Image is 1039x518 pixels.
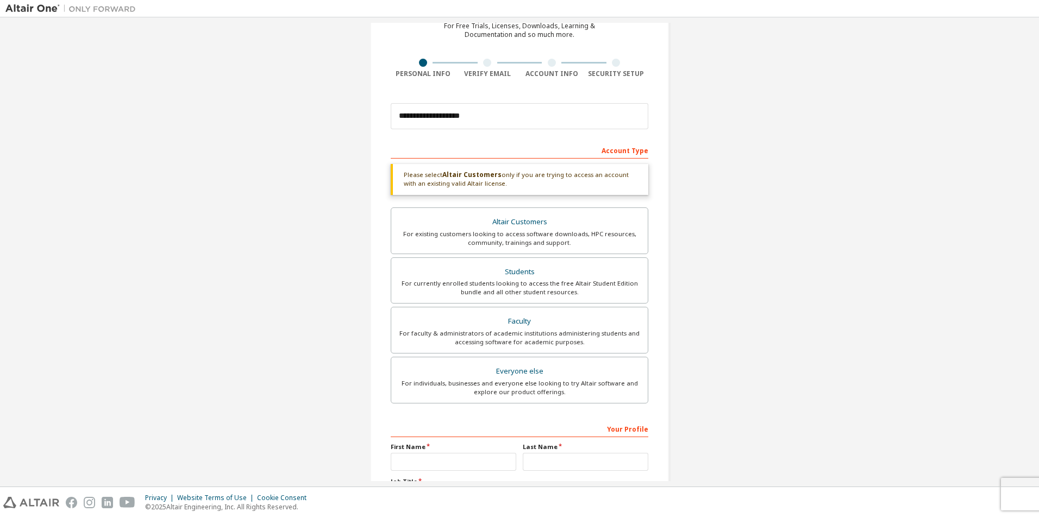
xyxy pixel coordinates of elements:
[84,497,95,508] img: instagram.svg
[5,3,141,14] img: Altair One
[444,22,595,39] div: For Free Trials, Licenses, Downloads, Learning & Documentation and so much more.
[398,314,641,329] div: Faculty
[398,364,641,379] div: Everyone else
[391,164,648,195] div: Please select only if you are trying to access an account with an existing valid Altair license.
[398,329,641,346] div: For faculty & administrators of academic institutions administering students and accessing softwa...
[177,494,257,502] div: Website Terms of Use
[391,70,455,78] div: Personal Info
[523,443,648,451] label: Last Name
[398,230,641,247] div: For existing customers looking to access software downloads, HPC resources, community, trainings ...
[455,70,520,78] div: Verify Email
[3,497,59,508] img: altair_logo.svg
[398,264,641,280] div: Students
[145,494,177,502] div: Privacy
[519,70,584,78] div: Account Info
[120,497,135,508] img: youtube.svg
[391,477,648,486] label: Job Title
[145,502,313,511] p: © 2025 Altair Engineering, Inc. All Rights Reserved.
[398,279,641,296] div: For currently enrolled students looking to access the free Altair Student Edition bundle and all ...
[584,70,649,78] div: Security Setup
[398,379,641,396] div: For individuals, businesses and everyone else looking to try Altair software and explore our prod...
[257,494,313,502] div: Cookie Consent
[102,497,113,508] img: linkedin.svg
[66,497,77,508] img: facebook.svg
[398,214,641,230] div: Altair Customers
[442,170,502,179] b: Altair Customers
[391,141,648,159] div: Account Type
[391,443,516,451] label: First Name
[391,420,648,437] div: Your Profile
